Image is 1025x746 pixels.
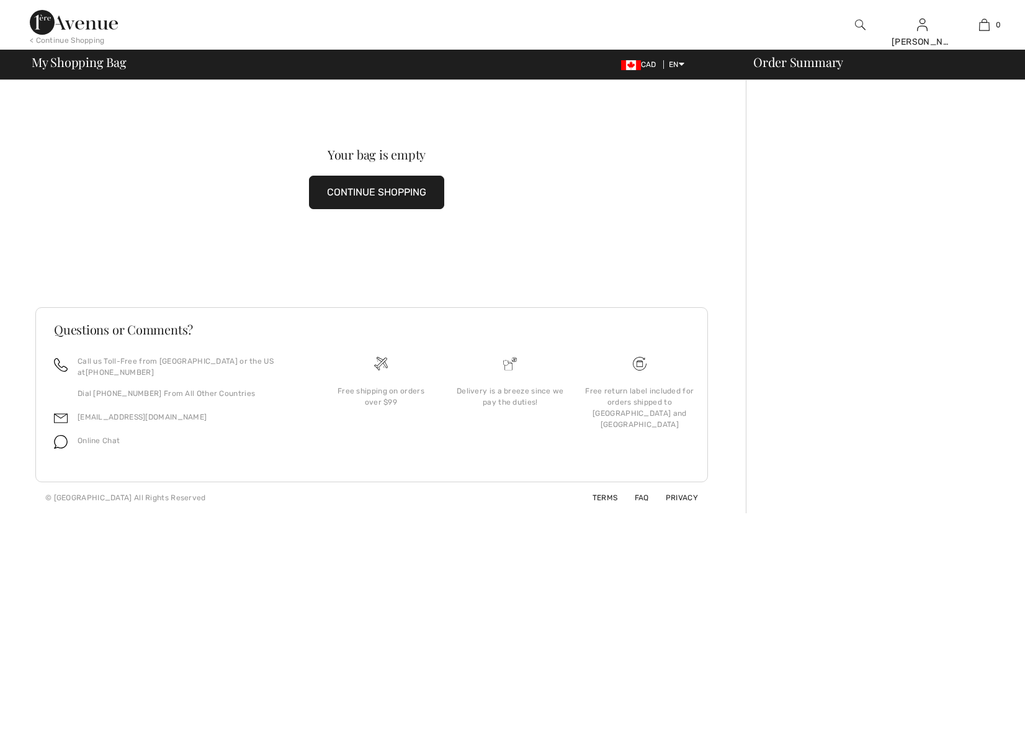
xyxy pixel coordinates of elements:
div: Free shipping on orders over $99 [326,385,436,408]
span: CAD [621,60,661,69]
p: Call us Toll-Free from [GEOGRAPHIC_DATA] or the US at [78,356,302,378]
a: Terms [578,493,618,502]
button: CONTINUE SHOPPING [309,176,444,209]
div: Free return label included for orders shipped to [GEOGRAPHIC_DATA] and [GEOGRAPHIC_DATA] [585,385,694,430]
div: Your bag is empty [69,148,684,161]
div: < Continue Shopping [30,35,105,46]
img: 1ère Avenue [30,10,118,35]
img: chat [54,435,68,449]
img: My Bag [979,17,990,32]
a: 0 [954,17,1014,32]
a: Sign In [917,19,928,30]
img: search the website [855,17,866,32]
div: Order Summary [738,56,1018,68]
img: Canadian Dollar [621,60,641,70]
img: Free shipping on orders over $99 [633,357,647,371]
img: My Info [917,17,928,32]
p: Dial [PHONE_NUMBER] From All Other Countries [78,388,302,399]
img: Free shipping on orders over $99 [374,357,388,371]
a: [EMAIL_ADDRESS][DOMAIN_NAME] [78,413,207,421]
img: Delivery is a breeze since we pay the duties! [503,357,517,371]
span: EN [669,60,684,69]
h3: Questions or Comments? [54,323,689,336]
span: Online Chat [78,436,120,445]
div: [PERSON_NAME] [892,35,952,48]
span: My Shopping Bag [32,56,127,68]
a: [PHONE_NUMBER] [86,368,154,377]
div: Delivery is a breeze since we pay the duties! [455,385,565,408]
img: email [54,411,68,425]
a: Privacy [651,493,698,502]
img: call [54,358,68,372]
div: © [GEOGRAPHIC_DATA] All Rights Reserved [45,492,206,503]
span: 0 [996,19,1001,30]
a: FAQ [620,493,649,502]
